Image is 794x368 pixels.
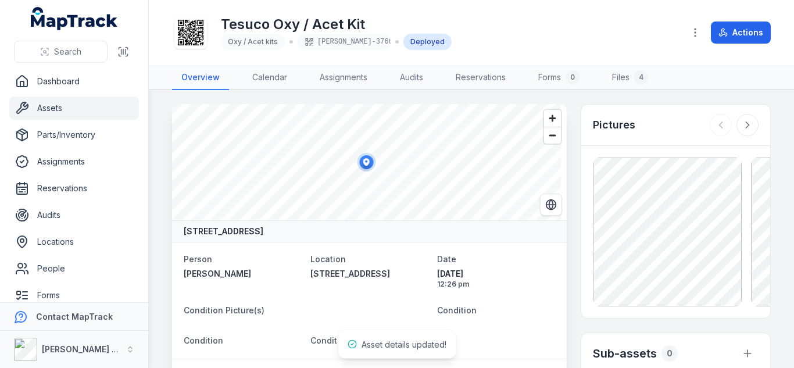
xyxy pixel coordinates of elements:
span: Condition [437,305,477,315]
strong: [STREET_ADDRESS] [184,226,263,237]
a: Audits [9,203,139,227]
a: Calendar [243,66,296,90]
div: 0 [566,70,580,84]
a: Files4 [603,66,657,90]
a: [PERSON_NAME] [184,268,301,280]
a: Parts/Inventory [9,123,139,147]
div: 0 [661,345,678,362]
a: Assets [9,97,139,120]
span: Oxy / Acet kits [228,37,278,46]
span: Condition Picture(s) [310,335,391,345]
a: MapTrack [31,7,118,30]
a: Forms0 [529,66,589,90]
time: 22/09/2025, 12:26:21 pm [437,268,555,289]
a: Reservations [9,177,139,200]
span: Condition Picture(s) [184,305,264,315]
a: Assignments [9,150,139,173]
a: Reservations [446,66,515,90]
a: People [9,257,139,280]
button: Zoom in [544,110,561,127]
span: Person [184,254,212,264]
a: Locations [9,230,139,253]
button: Search [14,41,108,63]
a: Overview [172,66,229,90]
span: Date [437,254,456,264]
button: Switch to Satellite View [540,194,562,216]
a: Dashboard [9,70,139,93]
div: Deployed [403,34,452,50]
button: Zoom out [544,127,561,144]
a: Forms [9,284,139,307]
a: Assignments [310,66,377,90]
span: 12:26 pm [437,280,555,289]
div: 4 [634,70,648,84]
h3: Pictures [593,117,635,133]
canvas: Map [172,104,561,220]
h1: Tesuco Oxy / Acet Kit [221,15,452,34]
span: Condition [184,335,223,345]
strong: Contact MapTrack [36,312,113,321]
span: Search [54,46,81,58]
span: [DATE] [437,268,555,280]
span: [STREET_ADDRESS] [310,269,390,278]
h2: Sub-assets [593,345,657,362]
a: [STREET_ADDRESS] [310,268,428,280]
strong: [PERSON_NAME] Air [42,344,123,354]
button: Actions [711,22,771,44]
div: [PERSON_NAME]-3766 [298,34,391,50]
span: Location [310,254,346,264]
a: Audits [391,66,432,90]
